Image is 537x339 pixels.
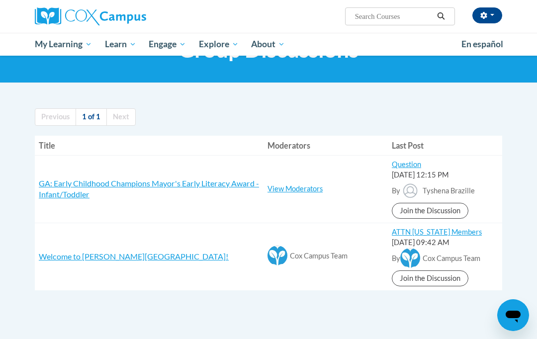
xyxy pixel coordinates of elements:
[35,108,502,126] nav: Page navigation col-md-12
[76,108,107,126] a: 1 of 1
[354,10,434,22] input: Search Courses
[392,254,400,262] span: By
[39,252,229,261] a: Welcome to [PERSON_NAME][GEOGRAPHIC_DATA]!
[423,254,480,262] span: Cox Campus Team
[497,299,529,331] iframe: Button to launch messaging window
[392,170,498,180] div: [DATE] 12:15 PM
[149,38,186,50] span: Engage
[142,33,192,56] a: Engage
[251,38,285,50] span: About
[35,38,92,50] span: My Learning
[28,33,98,56] a: My Learning
[199,38,239,50] span: Explore
[290,252,348,260] span: Cox Campus Team
[423,186,475,195] span: Tyshena Brazille
[392,203,468,219] a: Join the Discussion
[39,141,55,150] span: Title
[434,10,448,22] button: Search
[245,33,292,56] a: About
[39,178,259,199] a: GA: Early Childhood Champions Mayor's Early Literacy Award - Infant/Toddler
[400,180,420,200] img: Tyshena Brazille
[106,108,136,126] a: Next
[27,33,510,56] div: Main menu
[392,160,421,169] a: Question
[461,39,503,49] span: En español
[472,7,502,23] button: Account Settings
[268,184,323,193] a: View Moderators
[455,34,510,55] a: En español
[392,270,468,286] a: Join the Discussion
[105,38,136,50] span: Learn
[400,248,420,268] img: Cox Campus Team
[98,33,143,56] a: Learn
[392,238,498,248] div: [DATE] 09:42 AM
[35,7,180,25] a: Cox Campus
[392,186,400,195] span: By
[268,141,310,150] span: Moderators
[35,108,76,126] a: Previous
[268,246,287,265] img: Cox Campus Team
[35,7,146,25] img: Cox Campus
[392,141,424,150] span: Last Post
[192,33,245,56] a: Explore
[392,228,482,236] a: ATTN [US_STATE] Members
